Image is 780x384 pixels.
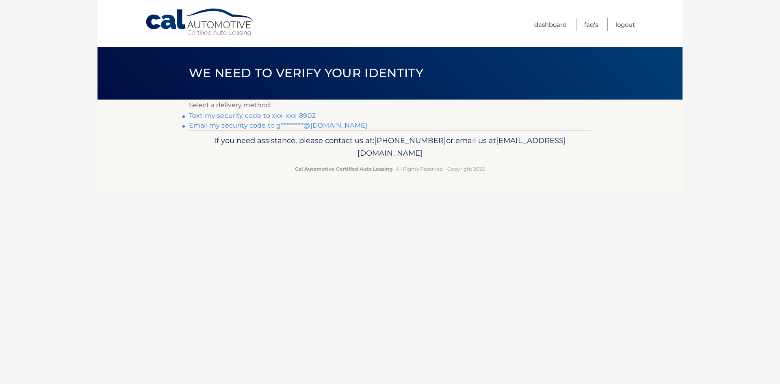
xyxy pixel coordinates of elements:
[189,112,316,119] a: Text my security code to xxx-xxx-8902
[584,18,598,31] a: FAQ's
[194,165,586,173] p: - All Rights Reserved - Copyright 2025
[145,8,255,37] a: Cal Automotive
[189,100,591,111] p: Select a delivery method:
[189,65,423,80] span: We need to verify your identity
[374,136,446,145] span: [PHONE_NUMBER]
[194,134,586,160] p: If you need assistance, please contact us at: or email us at
[534,18,567,31] a: Dashboard
[189,121,367,129] a: Email my security code to g*********@[DOMAIN_NAME]
[615,18,635,31] a: Logout
[295,166,392,172] strong: Cal Automotive Certified Auto Leasing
